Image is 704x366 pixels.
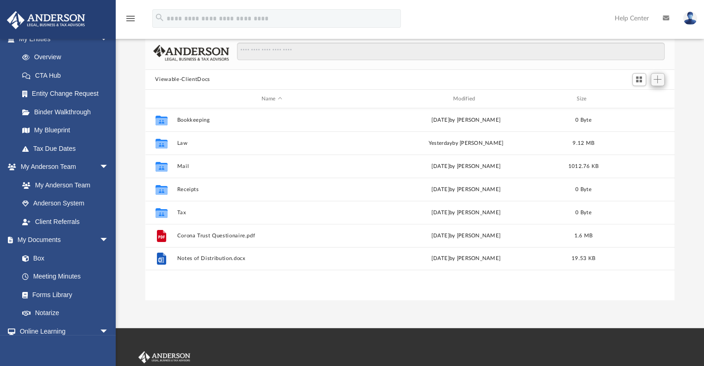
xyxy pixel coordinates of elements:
button: Mail [177,163,367,169]
div: Modified [371,95,561,103]
a: Online Learningarrow_drop_down [6,322,118,341]
a: Entity Change Request [13,85,123,103]
button: Corona Trust Questionaire.pdf [177,233,367,239]
div: by [PERSON_NAME] [371,139,561,148]
span: 1.6 MB [574,233,592,238]
div: id [149,95,172,103]
input: Search files and folders [237,43,664,60]
a: menu [125,18,136,24]
a: Notarize [13,304,118,323]
a: Binder Walkthrough [13,103,123,121]
div: [DATE] by [PERSON_NAME] [371,116,561,124]
button: Notes of Distribution.docx [177,256,367,262]
span: 1012.76 KB [568,164,598,169]
a: Forms Library [13,285,113,304]
img: Anderson Advisors Platinum Portal [137,351,192,363]
button: Viewable-ClientDocs [155,75,210,84]
div: [DATE] by [PERSON_NAME] [371,255,561,263]
span: 19.53 KB [571,256,595,261]
img: User Pic [683,12,697,25]
button: Add [651,73,665,86]
a: My Anderson Teamarrow_drop_down [6,158,118,176]
span: 0 Byte [575,187,592,192]
span: 0 Byte [575,210,592,215]
a: Meeting Minutes [13,267,118,286]
a: Box [13,249,113,267]
div: Name [176,95,367,103]
div: id [606,95,671,103]
span: arrow_drop_down [100,322,118,341]
button: Tax [177,210,367,216]
div: grid [145,108,675,300]
button: Bookkeeping [177,117,367,123]
div: [DATE] by [PERSON_NAME] [371,186,561,194]
div: Size [565,95,602,103]
i: menu [125,13,136,24]
i: search [155,12,165,23]
a: Anderson System [13,194,118,213]
div: [DATE] by [PERSON_NAME] [371,162,561,171]
a: Tax Due Dates [13,139,123,158]
a: CTA Hub [13,66,123,85]
img: Anderson Advisors Platinum Portal [4,11,88,29]
div: [DATE] by [PERSON_NAME] [371,209,561,217]
a: My Anderson Team [13,176,113,194]
a: My Blueprint [13,121,118,140]
a: Client Referrals [13,212,118,231]
span: arrow_drop_down [100,231,118,250]
span: 0 Byte [575,118,592,123]
span: 9.12 MB [573,141,594,146]
span: arrow_drop_down [100,30,118,49]
button: Law [177,140,367,146]
button: Receipts [177,186,367,192]
div: [DATE] by [PERSON_NAME] [371,232,561,240]
span: yesterday [428,141,452,146]
span: arrow_drop_down [100,158,118,177]
a: Overview [13,48,123,67]
a: My Documentsarrow_drop_down [6,231,118,249]
button: Switch to Grid View [632,73,646,86]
